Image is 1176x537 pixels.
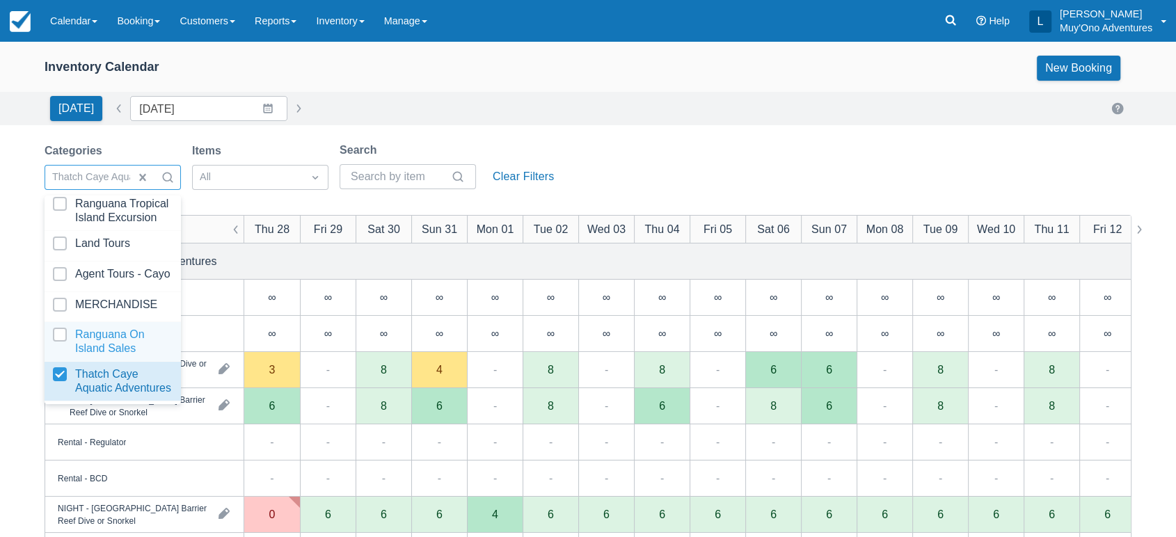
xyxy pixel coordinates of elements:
input: Search by item [351,164,448,189]
div: 6 [770,508,777,520]
div: - [660,433,664,450]
div: ∞ [801,280,857,316]
div: 8 [548,400,554,411]
div: 6 [826,508,832,520]
img: checkfront-main-nav-mini-logo.png [10,11,31,32]
div: ∞ [714,291,722,303]
div: 8 [1049,400,1055,411]
div: ∞ [658,328,666,339]
div: ∞ [244,280,300,316]
span: Help [989,15,1010,26]
div: - [438,470,441,486]
div: ∞ [825,328,833,339]
div: 6 [436,508,443,520]
div: ∞ [690,280,745,316]
div: 4 [436,364,443,375]
div: ∞ [634,280,690,316]
div: 6 [411,497,467,533]
div: ∞ [857,316,912,352]
div: ∞ [745,316,801,352]
div: - [326,361,330,378]
div: 6 [993,508,999,520]
div: Sat 30 [367,221,400,237]
div: - [605,361,608,378]
div: 8 [381,364,387,375]
div: - [1106,470,1109,486]
div: ∞ [857,280,912,316]
div: ∞ [881,291,889,303]
div: Fri 05 [704,221,732,237]
div: 6 [770,364,777,375]
div: - [994,361,998,378]
div: ∞ [603,291,610,303]
div: - [883,470,887,486]
label: Items [192,143,227,159]
div: - [382,433,386,450]
div: - [716,361,720,378]
div: 8 [770,400,777,411]
div: L [1029,10,1051,33]
div: - [1106,397,1109,414]
div: 6 [659,400,665,411]
div: ∞ [801,316,857,352]
div: ∞ [436,291,443,303]
div: 6 [882,508,888,520]
div: - [716,397,720,414]
button: Clear Filters [487,164,559,189]
div: ∞ [356,280,411,316]
div: ∞ [1079,280,1135,316]
div: ∞ [523,316,578,352]
div: ∞ [244,316,300,352]
div: 6 [578,497,634,533]
div: 6 [801,497,857,533]
div: ∞ [380,291,388,303]
div: ∞ [1048,328,1056,339]
div: - [1106,361,1109,378]
div: - [994,470,998,486]
div: Thu 28 [255,221,289,237]
div: 6 [436,400,443,411]
div: ∞ [300,280,356,316]
div: 8 [1049,364,1055,375]
div: ∞ [912,316,968,352]
div: 6 [745,497,801,533]
div: - [939,433,942,450]
div: ∞ [912,280,968,316]
div: Sun 31 [422,221,457,237]
div: ∞ [1048,291,1056,303]
div: - [994,397,998,414]
div: ∞ [467,316,523,352]
div: 6 [968,497,1024,533]
div: ∞ [1104,291,1111,303]
div: - [493,470,497,486]
div: 6 [659,508,665,520]
div: 6 [523,497,578,533]
div: ∞ [467,280,523,316]
div: ∞ [268,291,276,303]
div: - [493,361,497,378]
div: - [326,397,330,414]
div: ∞ [1104,328,1111,339]
p: [PERSON_NAME] [1060,7,1152,21]
div: Tue 02 [534,221,569,237]
div: 0 [244,497,300,533]
div: Mon 01 [477,221,514,237]
i: Help [976,16,986,26]
div: - [883,433,887,450]
div: 6 [356,497,411,533]
div: - [772,470,775,486]
div: ∞ [300,316,356,352]
div: Sat 06 [757,221,790,237]
div: 8 [937,364,944,375]
div: - [605,433,608,450]
div: 0 [269,508,276,520]
div: ∞ [937,328,944,339]
div: - [994,433,998,450]
div: 6 [300,497,356,533]
div: - [382,470,386,486]
div: - [827,433,831,450]
div: ∞ [603,328,610,339]
div: ∞ [690,316,745,352]
div: - [883,361,887,378]
div: Inventory Calendar [45,59,159,75]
